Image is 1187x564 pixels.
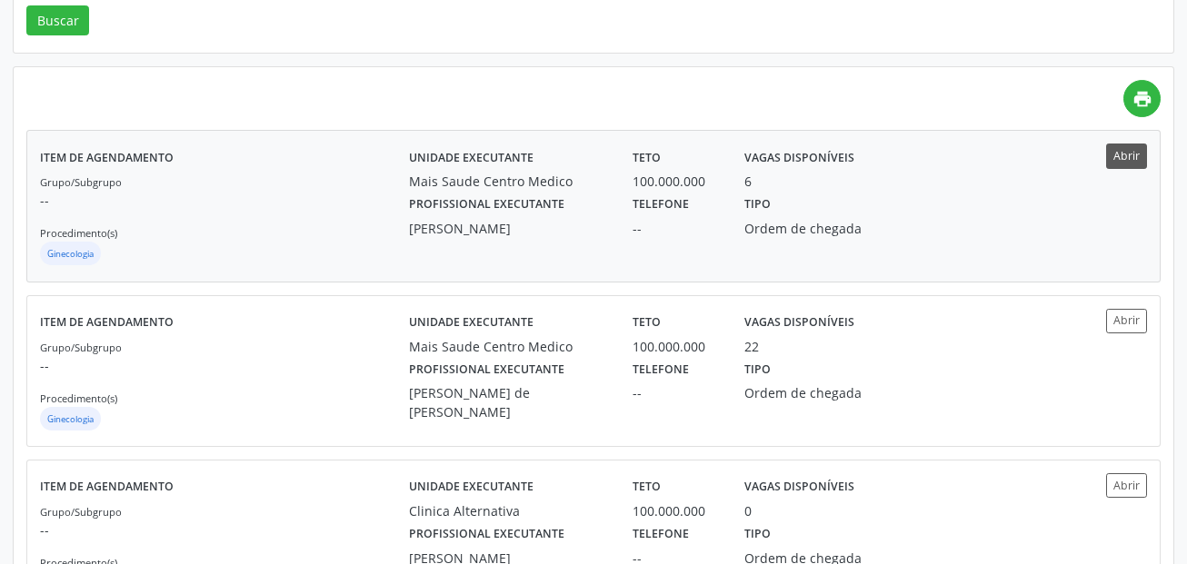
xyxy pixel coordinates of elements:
div: Mais Saude Centro Medico [409,337,607,356]
div: -- [633,219,719,238]
small: Grupo/Subgrupo [40,341,122,354]
small: Ginecologia [47,413,94,425]
div: 0 [744,501,752,520]
label: Item de agendamento [40,473,174,501]
div: Ordem de chegada [744,219,887,238]
label: Unidade executante [409,309,534,337]
a: print [1123,80,1161,117]
label: Profissional executante [409,520,564,549]
label: Vagas disponíveis [744,309,854,337]
label: Unidade executante [409,473,534,501]
label: Teto [633,143,661,172]
label: Profissional executante [409,356,564,384]
div: 100.000.000 [633,337,719,356]
button: Abrir [1106,473,1147,498]
label: Item de agendamento [40,143,174,172]
div: [PERSON_NAME] de [PERSON_NAME] [409,383,607,421]
label: Telefone [633,356,689,384]
div: Clinica Alternativa [409,501,607,520]
p: -- [40,356,409,375]
label: Telefone [633,191,689,219]
label: Tipo [744,191,771,219]
small: Ginecologia [47,248,94,260]
label: Unidade executante [409,143,534,172]
div: 22 [744,337,759,356]
p: -- [40,520,409,539]
div: Ordem de chegada [744,383,887,402]
div: -- [633,383,719,402]
div: 100.000.000 [633,172,719,191]
label: Telefone [633,520,689,549]
small: Grupo/Subgrupo [40,505,122,519]
div: [PERSON_NAME] [409,219,607,238]
i: print [1132,89,1152,109]
label: Tipo [744,520,771,549]
small: Procedimento(s) [40,391,117,405]
div: 6 [744,172,752,191]
small: Procedimento(s) [40,226,117,240]
label: Vagas disponíveis [744,473,854,501]
label: Tipo [744,356,771,384]
label: Profissional executante [409,191,564,219]
label: Teto [633,473,661,501]
button: Abrir [1106,309,1147,333]
div: 100.000.000 [633,501,719,520]
small: Grupo/Subgrupo [40,175,122,189]
label: Item de agendamento [40,309,174,337]
button: Abrir [1106,143,1147,168]
p: -- [40,191,409,210]
button: Buscar [26,5,89,36]
label: Vagas disponíveis [744,143,854,172]
label: Teto [633,309,661,337]
div: Mais Saude Centro Medico [409,172,607,191]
